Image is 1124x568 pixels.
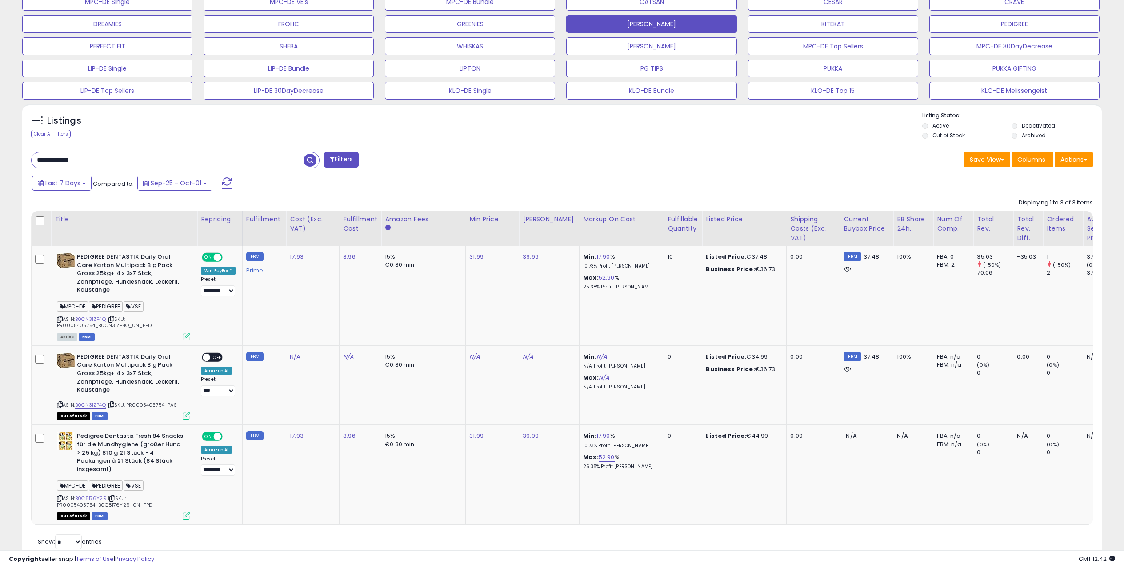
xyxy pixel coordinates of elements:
p: N/A Profit [PERSON_NAME] [583,363,657,369]
a: N/A [596,352,607,361]
a: B0C8176Y29 [75,495,107,502]
button: KITEKAT [748,15,918,33]
b: Listed Price: [706,252,746,261]
a: 17.90 [596,432,610,440]
a: N/A [469,352,480,361]
div: Num of Comp. [937,215,969,233]
div: 0 [977,353,1013,361]
div: Min Price [469,215,515,224]
button: GREENIES [385,15,555,33]
small: (-50%) [983,261,1001,268]
span: Last 7 Days [45,179,80,188]
button: MPC-DE 30DayDecrease [929,37,1100,55]
div: Cost (Exc. VAT) [290,215,336,233]
div: % [583,432,657,448]
a: 17.90 [596,252,610,261]
div: 0 [1047,432,1083,440]
span: Show: entries [38,537,102,546]
div: FBM: n/a [937,440,966,448]
div: 15% [385,432,459,440]
div: 1 [1047,253,1083,261]
button: Actions [1055,152,1093,167]
div: 0.00 [1017,353,1036,361]
img: 51zfdhoF7CL._SL40_.jpg [57,353,75,368]
div: 35.03 [977,253,1013,261]
img: 51zfdhoF7CL._SL40_.jpg [57,253,75,268]
small: (-50%) [1053,261,1071,268]
div: 0 [1047,369,1083,377]
button: DREAMIES [22,15,192,33]
button: WHISKAS [385,37,555,55]
button: LIP-DE Single [22,60,192,77]
span: | SKU: PR0005405754_PAS [107,401,177,408]
a: 17.93 [290,432,304,440]
div: Amazon AI [201,446,232,454]
div: N/A [1087,353,1116,361]
p: 10.73% Profit [PERSON_NAME] [583,443,657,449]
span: OFF [221,254,236,261]
div: Clear All Filters [31,130,71,138]
button: LIPTON [385,60,555,77]
button: PEDIGREE [929,15,1100,33]
div: 100% [897,353,926,361]
div: -35.03 [1017,253,1036,261]
span: VSE [124,301,144,312]
span: Compared to: [93,180,134,188]
button: Sep-25 - Oct-01 [137,176,212,191]
a: N/A [599,373,609,382]
a: 3.96 [343,252,356,261]
a: 52.90 [599,453,615,462]
a: 39.99 [523,252,539,261]
span: | SKU: PR0005405754_B0C8176Y29_0N_FPD [57,495,152,508]
div: Amazon Fees [385,215,462,224]
button: KLO-DE Melissengeist [929,82,1100,100]
button: PERFECT FIT [22,37,192,55]
div: ASIN: [57,253,190,340]
div: Fulfillment [246,215,282,224]
span: OFF [210,353,224,361]
div: Ordered Items [1047,215,1079,233]
button: FROLIC [204,15,374,33]
button: KLO-DE Top 15 [748,82,918,100]
button: Columns [1012,152,1053,167]
small: (0%) [977,361,989,368]
a: Terms of Use [76,555,114,563]
div: Avg Selling Price [1087,215,1119,243]
div: % [583,453,657,470]
div: 0 [1047,448,1083,456]
div: 2 [1047,269,1083,277]
div: Win BuyBox * [201,267,236,275]
small: FBM [246,252,264,261]
div: €0.30 min [385,440,459,448]
button: KLO-DE Single [385,82,555,100]
div: Title [55,215,193,224]
b: Max: [583,273,599,282]
div: BB Share 24h. [897,215,929,233]
button: [PERSON_NAME] [566,37,736,55]
button: PUKKA [748,60,918,77]
div: FBM: n/a [937,361,966,369]
div: ASIN: [57,432,190,519]
div: Amazon AI [201,367,232,375]
label: Active [932,122,949,129]
span: MPC-DE [57,301,88,312]
button: SHEBA [204,37,374,55]
div: Total Rev. Diff. [1017,215,1039,243]
div: % [583,253,657,269]
button: MPC-DE Top Sellers [748,37,918,55]
div: Shipping Costs (Exc. VAT) [790,215,836,243]
h5: Listings [47,115,81,127]
div: Fulfillment Cost [343,215,377,233]
div: €0.30 min [385,261,459,269]
a: N/A [523,352,533,361]
button: PG TIPS [566,60,736,77]
div: N/A [1087,432,1116,440]
b: PEDIGREE DENTASTIX Daily Oral Care Karton Multipack Big Pack Gross 25kg+ 4 x 3x7 Stck, Zahnpflege... [77,353,185,396]
small: Amazon Fees. [385,224,390,232]
b: Min: [583,252,596,261]
div: Repricing [201,215,239,224]
div: €34.99 [706,353,780,361]
b: Listed Price: [706,432,746,440]
button: LIP-DE Bundle [204,60,374,77]
label: Archived [1022,132,1046,139]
